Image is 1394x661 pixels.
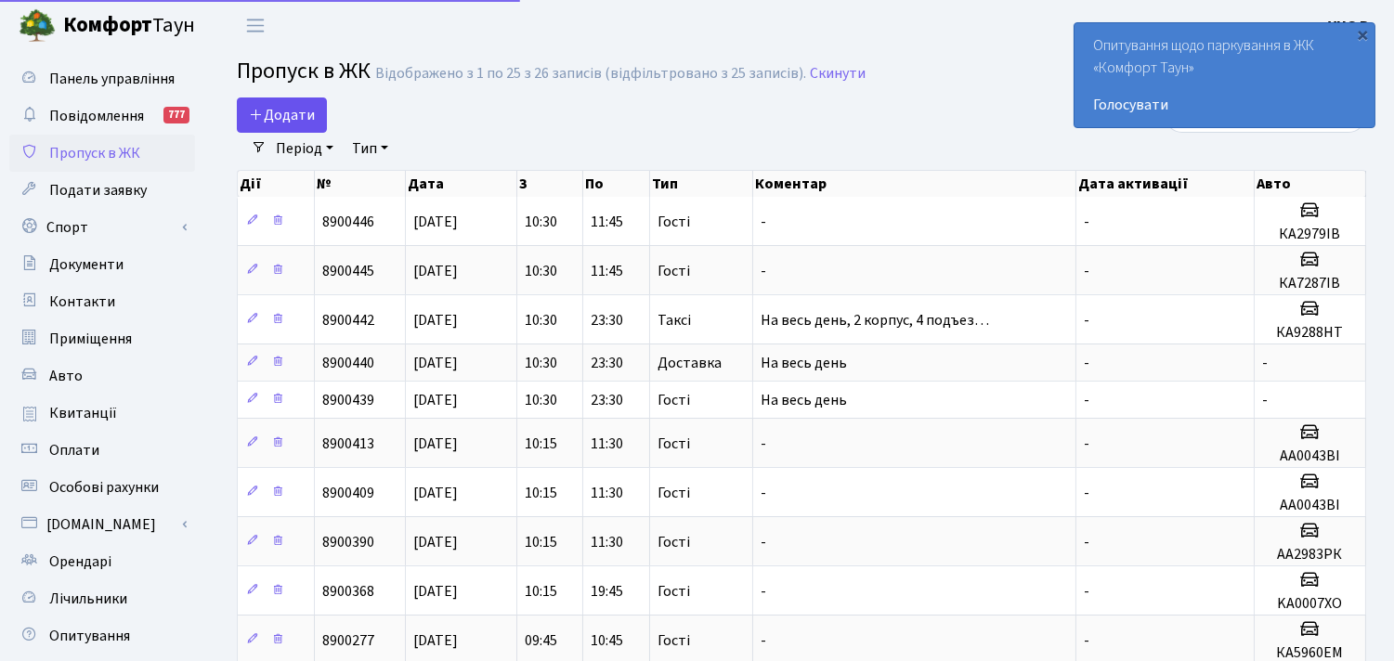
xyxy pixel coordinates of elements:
[9,543,195,580] a: Орендарі
[810,65,866,83] a: Скинути
[49,329,132,349] span: Приміщення
[761,212,766,232] span: -
[322,483,374,503] span: 8900409
[49,403,117,423] span: Квитанції
[413,630,458,651] span: [DATE]
[49,254,124,275] span: Документи
[1084,434,1089,454] span: -
[268,133,341,164] a: Період
[525,483,557,503] span: 10:15
[19,7,56,45] img: logo.png
[525,630,557,651] span: 09:45
[413,581,458,602] span: [DATE]
[761,390,847,410] span: На весь день
[1328,15,1372,37] a: УНО Р.
[761,532,766,552] span: -
[591,212,623,232] span: 11:45
[1262,324,1358,342] h5: КА9288НТ
[413,390,458,410] span: [DATE]
[525,532,557,552] span: 10:15
[591,532,623,552] span: 11:30
[49,589,127,609] span: Лічильники
[322,532,374,552] span: 8900390
[525,310,557,330] span: 10:30
[322,212,374,232] span: 8900446
[1084,483,1089,503] span: -
[63,10,152,40] b: Комфорт
[1255,171,1366,197] th: Авто
[49,366,83,386] span: Авто
[345,133,396,164] a: Тип
[1084,353,1089,373] span: -
[49,440,99,460] span: Оплати
[49,551,111,572] span: Орендарі
[9,469,195,506] a: Особові рахунки
[591,353,623,373] span: 23:30
[1354,25,1373,44] div: ×
[1093,94,1356,116] a: Голосувати
[583,171,649,197] th: По
[9,172,195,209] a: Подати заявку
[761,261,766,281] span: -
[525,261,557,281] span: 10:30
[591,310,623,330] span: 23:30
[1084,212,1089,232] span: -
[1262,447,1358,465] h5: АА0043ВІ
[237,97,327,133] a: Додати
[413,483,458,503] span: [DATE]
[49,69,175,89] span: Панель управління
[9,432,195,469] a: Оплати
[406,171,517,197] th: Дата
[9,246,195,283] a: Документи
[49,180,147,201] span: Подати заявку
[322,353,374,373] span: 8900440
[761,630,766,651] span: -
[413,353,458,373] span: [DATE]
[9,135,195,172] a: Пропуск в ЖК
[249,105,315,125] span: Додати
[49,292,115,312] span: Контакти
[9,617,195,655] a: Опитування
[9,283,195,320] a: Контакти
[591,630,623,651] span: 10:45
[658,436,690,451] span: Гості
[761,310,989,330] span: На весь день, 2 корпус, 4 подъез…
[49,143,140,163] span: Пропуск в ЖК
[1076,171,1255,197] th: Дата активації
[517,171,583,197] th: З
[322,310,374,330] span: 8900442
[9,97,195,135] a: Повідомлення777
[49,477,159,498] span: Особові рахунки
[9,60,195,97] a: Панель управління
[1262,497,1358,514] h5: АА0043ВІ
[658,214,690,229] span: Гості
[232,10,279,41] button: Переключити навігацію
[375,65,806,83] div: Відображено з 1 по 25 з 26 записів (відфільтровано з 25 записів).
[413,261,458,281] span: [DATE]
[1328,16,1372,36] b: УНО Р.
[658,486,690,500] span: Гості
[1084,261,1089,281] span: -
[761,353,847,373] span: На весь день
[413,310,458,330] span: [DATE]
[1084,630,1089,651] span: -
[322,581,374,602] span: 8900368
[413,434,458,454] span: [DATE]
[1262,595,1358,613] h5: KA0007XO
[761,434,766,454] span: -
[9,580,195,617] a: Лічильники
[650,171,753,197] th: Тип
[753,171,1076,197] th: Коментар
[9,357,195,395] a: Авто
[591,390,623,410] span: 23:30
[9,320,195,357] a: Приміщення
[658,264,690,279] span: Гості
[658,633,690,648] span: Гості
[1262,390,1268,410] span: -
[1262,275,1358,292] h5: КА7287ІВ
[658,393,690,408] span: Гості
[49,626,130,646] span: Опитування
[525,390,557,410] span: 10:30
[525,581,557,602] span: 10:15
[413,212,458,232] span: [DATE]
